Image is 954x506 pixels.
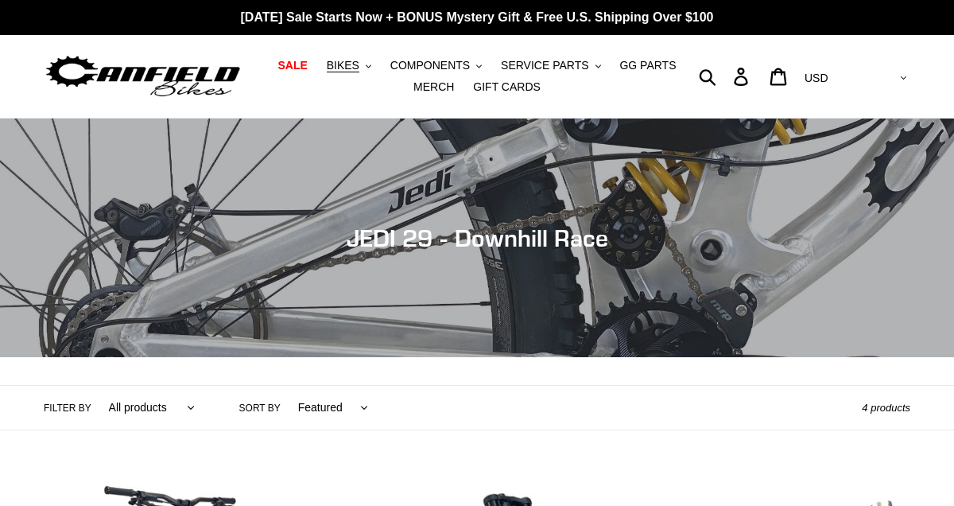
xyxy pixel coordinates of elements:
[862,402,910,414] span: 4 products
[270,55,315,76] a: SALE
[44,401,91,415] label: Filter by
[277,59,307,72] span: SALE
[493,55,608,76] button: SERVICE PARTS
[413,80,454,94] span: MERCH
[239,401,281,415] label: Sort by
[473,80,541,94] span: GIFT CARDS
[611,55,684,76] a: GG PARTS
[327,59,359,72] span: BIKES
[319,55,379,76] button: BIKES
[405,76,462,98] a: MERCH
[501,59,588,72] span: SERVICE PARTS
[44,52,242,102] img: Canfield Bikes
[465,76,549,98] a: GIFT CARDS
[619,59,676,72] span: GG PARTS
[390,59,470,72] span: COMPONENTS
[382,55,490,76] button: COMPONENTS
[347,224,608,252] span: JEDI 29 - Downhill Race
